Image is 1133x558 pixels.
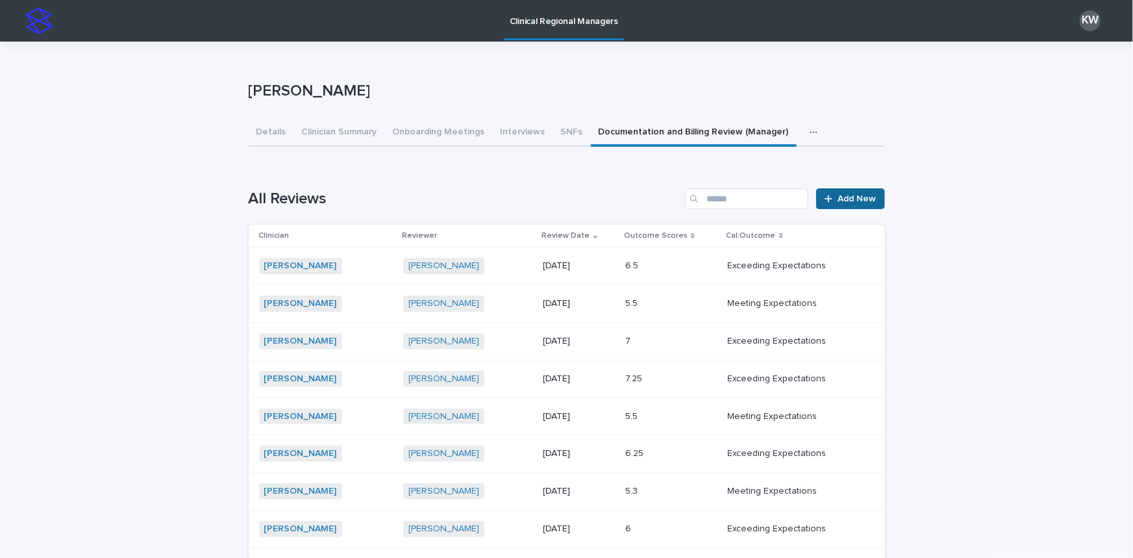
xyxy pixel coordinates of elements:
a: [PERSON_NAME] [408,524,479,535]
div: KW [1080,10,1101,31]
p: [DATE] [543,411,615,422]
p: Exceeding Expectations [728,446,829,459]
button: SNFs [553,120,591,147]
button: Details [249,120,294,147]
a: [PERSON_NAME] [408,411,479,422]
p: 6 [625,521,634,535]
p: 7.25 [625,371,645,385]
p: [DATE] [543,298,615,309]
p: Exceeding Expectations [728,333,829,347]
a: [PERSON_NAME] [264,448,337,459]
p: Clinician [259,229,290,243]
p: [DATE] [543,260,615,272]
p: [PERSON_NAME] [249,82,880,101]
a: [PERSON_NAME] [264,336,337,347]
tr: [PERSON_NAME] [PERSON_NAME] [DATE]77 Exceeding ExpectationsExceeding Expectations [249,322,885,360]
p: Exceeding Expectations [728,521,829,535]
p: 7 [625,333,633,347]
a: [PERSON_NAME] [408,298,479,309]
a: Add New [816,188,884,209]
a: [PERSON_NAME] [408,448,479,459]
p: Cal:Outcome [727,229,776,243]
a: [PERSON_NAME] [264,411,337,422]
p: Outcome Scores [624,229,688,243]
p: Review Date [542,229,590,243]
p: [DATE] [543,448,615,459]
span: Add New [838,194,877,203]
p: 5.3 [625,483,640,497]
a: [PERSON_NAME] [408,374,479,385]
p: [DATE] [543,524,615,535]
p: Exceeding Expectations [728,258,829,272]
a: [PERSON_NAME] [408,336,479,347]
button: Documentation and Billing Review (Manager) [591,120,797,147]
a: [PERSON_NAME] [264,374,337,385]
input: Search [685,188,808,209]
tr: [PERSON_NAME] [PERSON_NAME] [DATE]7.257.25 Exceeding ExpectationsExceeding Expectations [249,360,885,398]
p: Reviewer [402,229,437,243]
tr: [PERSON_NAME] [PERSON_NAME] [DATE]5.55.5 Meeting ExpectationsMeeting Expectations [249,285,885,323]
tr: [PERSON_NAME] [PERSON_NAME] [DATE]6.256.25 Exceeding ExpectationsExceeding Expectations [249,435,885,473]
h1: All Reviews [249,190,680,209]
a: [PERSON_NAME] [408,260,479,272]
button: Clinician Summary [294,120,385,147]
button: Onboarding Meetings [385,120,493,147]
p: 6.25 [625,446,646,459]
p: 6.5 [625,258,641,272]
a: [PERSON_NAME] [264,486,337,497]
p: [DATE] [543,374,615,385]
img: stacker-logo-s-only.png [26,8,52,34]
p: 5.5 [625,409,640,422]
tr: [PERSON_NAME] [PERSON_NAME] [DATE]66 Exceeding ExpectationsExceeding Expectations [249,510,885,548]
button: Interviews [493,120,553,147]
a: [PERSON_NAME] [264,298,337,309]
p: Meeting Expectations [728,296,820,309]
tr: [PERSON_NAME] [PERSON_NAME] [DATE]5.55.5 Meeting ExpectationsMeeting Expectations [249,398,885,435]
a: [PERSON_NAME] [408,486,479,497]
p: Exceeding Expectations [728,371,829,385]
p: Meeting Expectations [728,483,820,497]
p: [DATE] [543,336,615,347]
a: [PERSON_NAME] [264,260,337,272]
p: 5.5 [625,296,640,309]
tr: [PERSON_NAME] [PERSON_NAME] [DATE]6.56.5 Exceeding ExpectationsExceeding Expectations [249,247,885,285]
tr: [PERSON_NAME] [PERSON_NAME] [DATE]5.35.3 Meeting ExpectationsMeeting Expectations [249,473,885,511]
a: [PERSON_NAME] [264,524,337,535]
p: [DATE] [543,486,615,497]
p: Meeting Expectations [728,409,820,422]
